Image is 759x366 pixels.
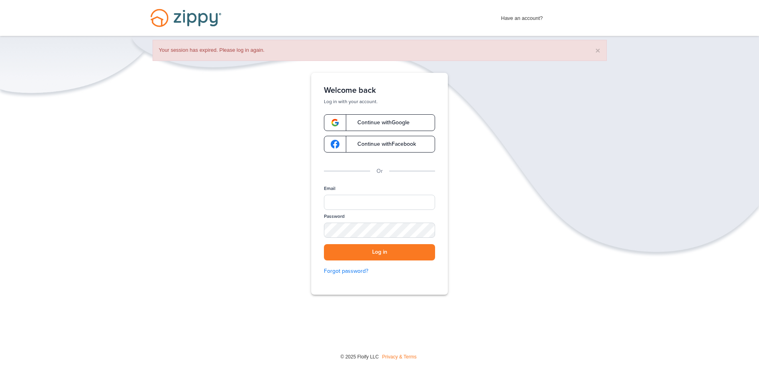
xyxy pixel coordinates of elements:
[324,136,435,153] a: google-logoContinue withFacebook
[324,185,335,192] label: Email
[324,223,435,238] input: Password
[595,46,600,55] button: ×
[377,167,383,176] p: Or
[324,267,435,276] a: Forgot password?
[340,354,379,360] span: © 2025 Floify LLC
[331,118,339,127] img: google-logo
[324,213,345,220] label: Password
[501,10,543,23] span: Have an account?
[324,98,435,105] p: Log in with your account.
[349,141,416,147] span: Continue with Facebook
[331,140,339,149] img: google-logo
[324,114,435,131] a: google-logoContinue withGoogle
[382,354,416,360] a: Privacy & Terms
[324,86,435,95] h1: Welcome back
[349,120,410,125] span: Continue with Google
[324,195,435,210] input: Email
[324,244,435,260] button: Log in
[153,40,607,61] div: Your session has expired. Please log in again.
